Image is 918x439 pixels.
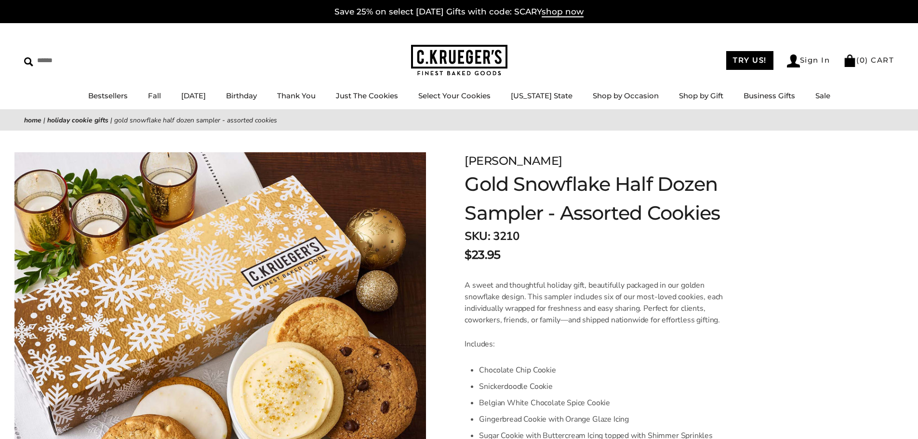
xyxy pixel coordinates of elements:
p: Includes: [465,338,728,350]
img: Search [24,57,33,67]
a: Sign In [787,54,830,67]
a: Business Gifts [744,91,795,100]
a: Holiday Cookie Gifts [47,116,108,125]
a: Thank You [277,91,316,100]
p: A sweet and thoughtful holiday gift, beautifully packaged in our golden snowflake design. This sa... [465,279,728,326]
h1: Gold Snowflake Half Dozen Sampler - Assorted Cookies [465,170,772,227]
span: shop now [542,7,584,17]
a: Just The Cookies [336,91,398,100]
a: Shop by Occasion [593,91,659,100]
span: | [110,116,112,125]
img: Account [787,54,800,67]
span: | [43,116,45,125]
a: Birthday [226,91,257,100]
img: C.KRUEGER'S [411,45,507,76]
img: Bag [843,54,856,67]
li: Belgian White Chocolate Spice Cookie [479,395,728,411]
span: Gold Snowflake Half Dozen Sampler - Assorted Cookies [114,116,277,125]
a: TRY US! [726,51,773,70]
a: Sale [815,91,830,100]
span: 3210 [493,228,519,244]
span: 0 [860,55,865,65]
li: Snickerdoodle Cookie [479,378,728,395]
strong: SKU: [465,228,490,244]
a: Bestsellers [88,91,128,100]
li: Chocolate Chip Cookie [479,362,728,378]
a: (0) CART [843,55,894,65]
div: [PERSON_NAME] [465,152,772,170]
a: [DATE] [181,91,206,100]
input: Search [24,53,139,68]
a: [US_STATE] State [511,91,572,100]
li: Gingerbread Cookie with Orange Glaze Icing [479,411,728,427]
a: Select Your Cookies [418,91,491,100]
span: $23.95 [465,246,500,264]
nav: breadcrumbs [24,115,894,126]
a: Fall [148,91,161,100]
a: Home [24,116,41,125]
a: Shop by Gift [679,91,723,100]
a: Save 25% on select [DATE] Gifts with code: SCARYshop now [334,7,584,17]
